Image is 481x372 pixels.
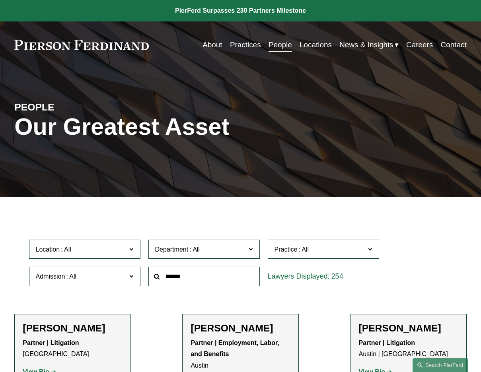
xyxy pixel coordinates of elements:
p: Austin | [GEOGRAPHIC_DATA] [359,337,458,360]
span: Location [36,246,60,253]
h2: [PERSON_NAME] [359,322,458,334]
span: 254 [331,272,343,280]
h2: [PERSON_NAME] [191,322,290,334]
strong: Partner | Litigation [23,339,79,346]
h2: [PERSON_NAME] [23,322,122,334]
h4: PEOPLE [14,101,127,113]
a: Practices [230,37,261,52]
strong: Partner | Litigation [359,339,415,346]
a: Contact [441,37,467,52]
a: folder dropdown [339,37,398,52]
strong: Partner | Employment, Labor, and Benefits [191,339,281,358]
a: Careers [406,37,433,52]
a: Locations [300,37,332,52]
h1: Our Greatest Asset [14,113,316,140]
p: [GEOGRAPHIC_DATA] [23,337,122,360]
span: News & Insights [339,38,393,52]
a: About [203,37,222,52]
p: Austin [191,337,290,372]
a: People [269,37,292,52]
span: Admission [36,273,65,280]
a: Search this site [413,358,468,372]
span: Department [155,246,189,253]
span: Practice [275,246,298,253]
